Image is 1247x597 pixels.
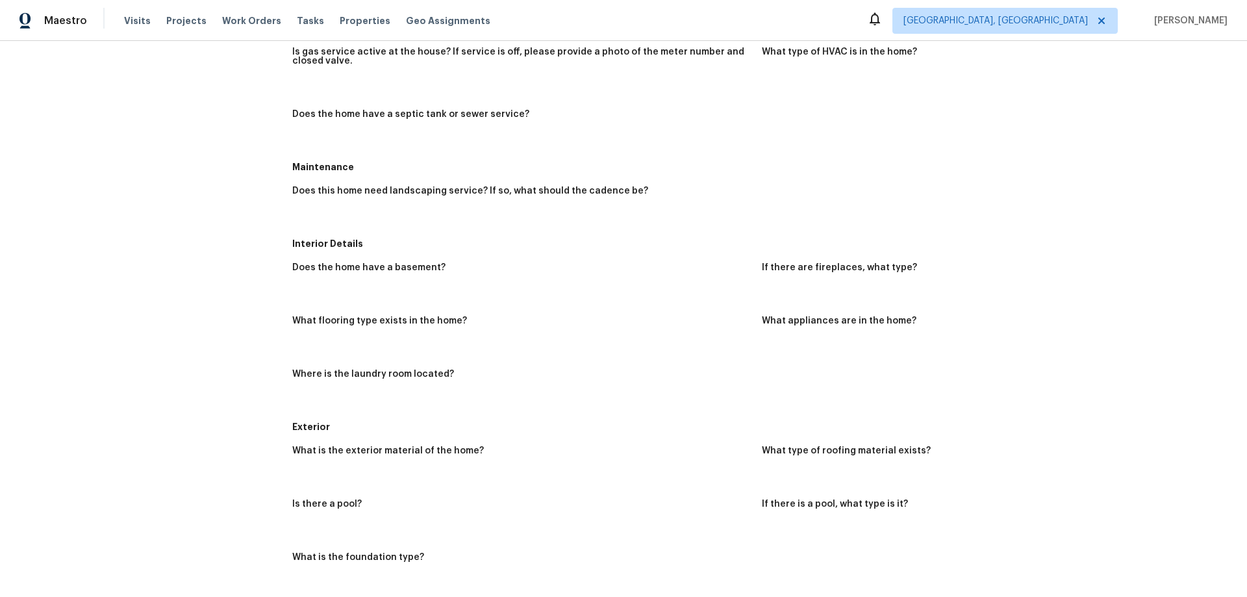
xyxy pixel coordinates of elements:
[762,500,908,509] h5: If there is a pool, what type is it?
[292,446,484,455] h5: What is the exterior material of the home?
[292,263,446,272] h5: Does the home have a basement?
[292,500,362,509] h5: Is there a pool?
[762,263,917,272] h5: If there are fireplaces, what type?
[222,14,281,27] span: Work Orders
[406,14,490,27] span: Geo Assignments
[292,420,1231,433] h5: Exterior
[340,14,390,27] span: Properties
[292,370,454,379] h5: Where is the laundry room located?
[292,160,1231,173] h5: Maintenance
[166,14,207,27] span: Projects
[297,16,324,25] span: Tasks
[292,186,648,196] h5: Does this home need landscaping service? If so, what should the cadence be?
[1149,14,1228,27] span: [PERSON_NAME]
[124,14,151,27] span: Visits
[292,553,424,562] h5: What is the foundation type?
[292,47,751,66] h5: Is gas service active at the house? If service is off, please provide a photo of the meter number...
[44,14,87,27] span: Maestro
[292,237,1231,250] h5: Interior Details
[762,446,931,455] h5: What type of roofing material exists?
[292,110,529,119] h5: Does the home have a septic tank or sewer service?
[762,316,916,325] h5: What appliances are in the home?
[762,47,917,57] h5: What type of HVAC is in the home?
[292,316,467,325] h5: What flooring type exists in the home?
[903,14,1088,27] span: [GEOGRAPHIC_DATA], [GEOGRAPHIC_DATA]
